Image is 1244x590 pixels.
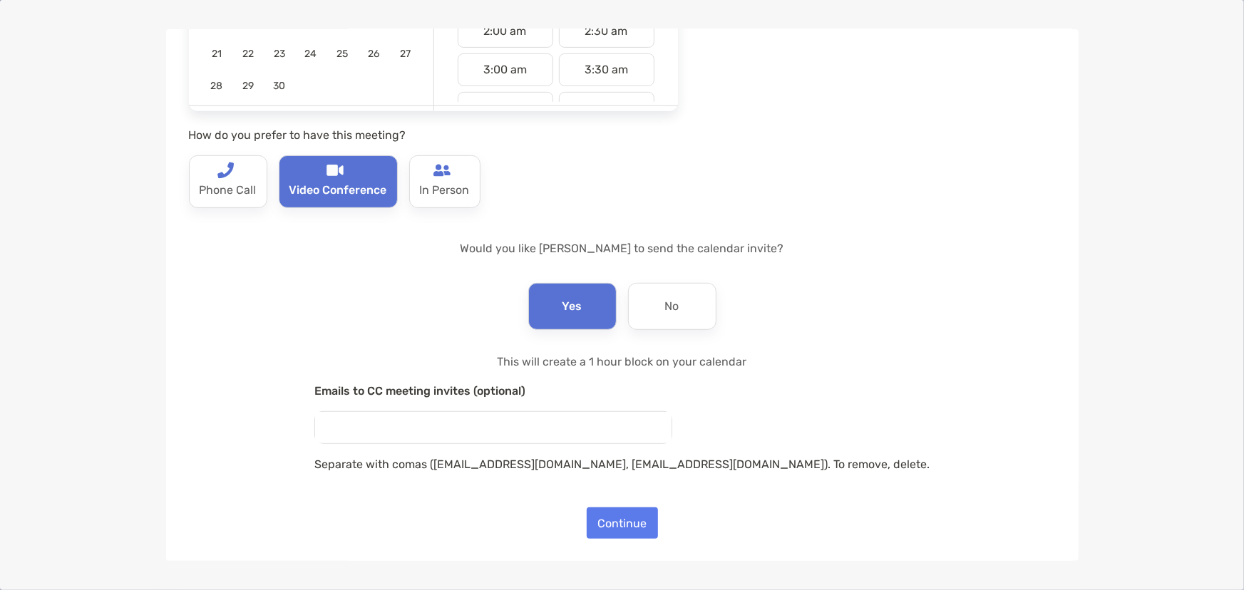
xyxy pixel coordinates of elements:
[559,15,654,48] div: 2:30 am
[267,80,292,92] span: 30
[217,162,234,179] img: type-call
[458,53,553,86] div: 3:00 am
[314,353,930,371] p: This will create a 1 hour block on your calendar
[559,92,654,125] div: 4:30 am
[562,295,582,318] p: Yes
[205,48,229,60] span: 21
[665,295,679,318] p: No
[205,80,229,92] span: 28
[393,48,417,60] span: 27
[559,53,654,86] div: 3:30 am
[236,80,260,92] span: 29
[189,126,678,144] p: How do you prefer to have this meeting?
[267,48,292,60] span: 23
[473,384,525,398] span: (optional)
[314,455,930,473] p: Separate with comas ([EMAIL_ADDRESS][DOMAIN_NAME], [EMAIL_ADDRESS][DOMAIN_NAME]). To remove, delete.
[327,162,344,179] img: type-call
[587,507,658,539] button: Continue
[236,48,260,60] span: 22
[299,48,323,60] span: 24
[314,382,930,400] p: Emails to CC meeting invites
[433,162,451,179] img: type-call
[289,179,387,202] p: Video Conference
[200,179,257,202] p: Phone Call
[420,179,470,202] p: In Person
[361,48,386,60] span: 26
[458,92,553,125] div: 4:00 am
[458,15,553,48] div: 2:00 am
[330,48,354,60] span: 25
[189,239,1056,257] p: Would you like [PERSON_NAME] to send the calendar invite?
